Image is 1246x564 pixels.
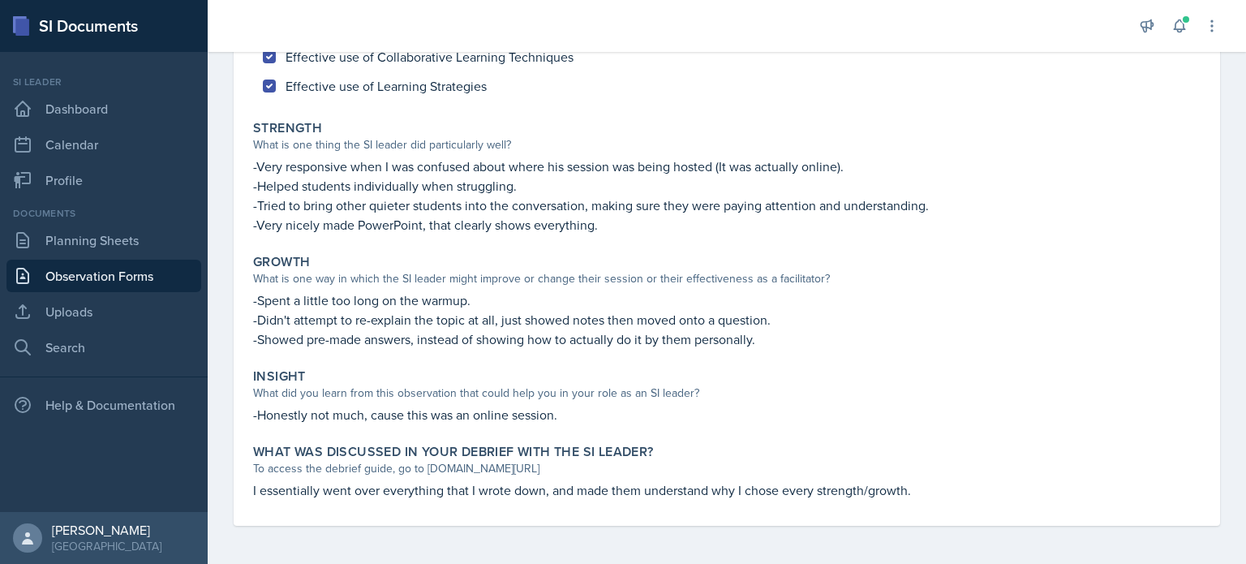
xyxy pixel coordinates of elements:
div: [PERSON_NAME] [52,522,161,538]
div: Si leader [6,75,201,89]
p: -Honestly not much, cause this was an online session. [253,405,1201,424]
div: Documents [6,206,201,221]
p: I essentially went over everything that I wrote down, and made them understand why I chose every ... [253,480,1201,500]
div: What is one thing the SI leader did particularly well? [253,136,1201,153]
a: Profile [6,164,201,196]
p: -Spent a little too long on the warmup. [253,291,1201,310]
label: Insight [253,368,306,385]
p: -Helped students individually when struggling. [253,176,1201,196]
a: Uploads [6,295,201,328]
div: [GEOGRAPHIC_DATA] [52,538,161,554]
p: -Tried to bring other quieter students into the conversation, making sure they were paying attent... [253,196,1201,215]
label: What was discussed in your debrief with the SI Leader? [253,444,654,460]
p: -Showed pre-made answers, instead of showing how to actually do it by them personally. [253,329,1201,349]
div: To access the debrief guide, go to [DOMAIN_NAME][URL] [253,460,1201,477]
label: Strength [253,120,322,136]
a: Planning Sheets [6,224,201,256]
label: Growth [253,254,310,270]
a: Dashboard [6,93,201,125]
p: -Didn't attempt to re-explain the topic at all, just showed notes then moved onto a question. [253,310,1201,329]
a: Calendar [6,128,201,161]
div: What did you learn from this observation that could help you in your role as an SI leader? [253,385,1201,402]
a: Search [6,331,201,364]
a: Observation Forms [6,260,201,292]
p: -Very nicely made PowerPoint, that clearly shows everything. [253,215,1201,235]
div: Help & Documentation [6,389,201,421]
div: What is one way in which the SI leader might improve or change their session or their effectivene... [253,270,1201,287]
p: -Very responsive when I was confused about where his session was being hosted (It was actually on... [253,157,1201,176]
